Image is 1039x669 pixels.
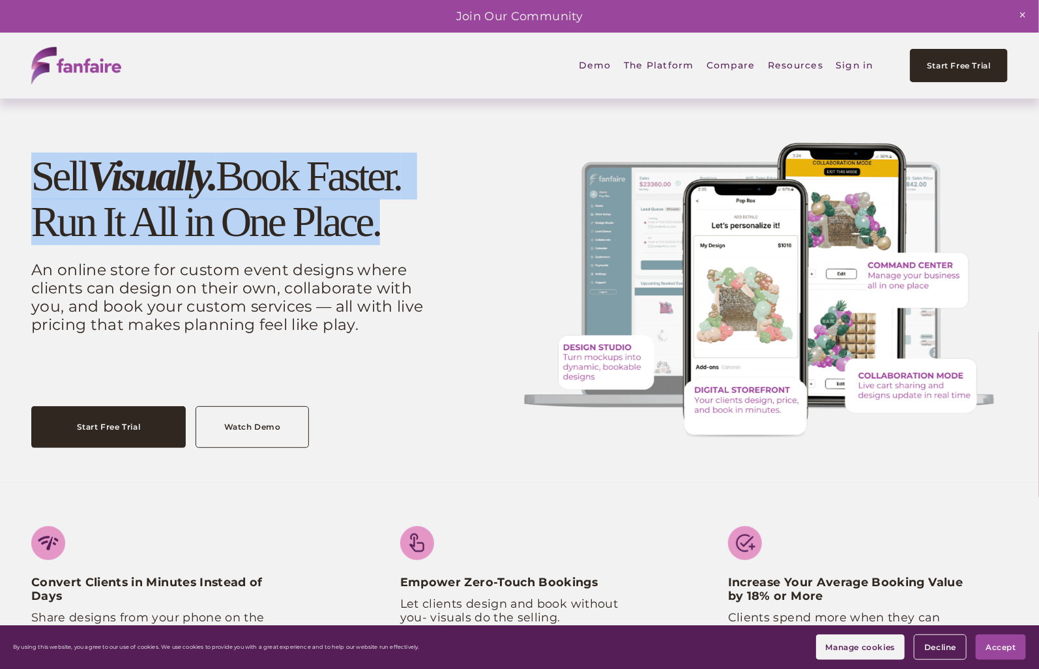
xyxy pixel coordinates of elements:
[31,406,186,448] a: Start Free Trial
[768,50,823,81] a: folder dropdown
[914,634,967,660] button: Decline
[400,575,598,589] strong: Empower Zero-Touch Bookings
[986,642,1016,652] span: Accept
[728,610,967,638] p: Clients spend more when they can explore what’s possible
[31,610,270,638] p: Share designs from your phone on the go that are automatically priced.
[976,634,1026,660] button: Accept
[624,51,694,80] span: The Platform
[768,51,823,80] span: Resources
[910,49,1008,82] a: Start Free Trial
[196,406,309,448] a: Watch Demo
[869,625,917,638] em: visually.
[31,47,121,84] img: fanfaire
[13,644,420,651] p: By using this website, you agree to our use of cookies. We use cookies to provide you with a grea...
[87,153,216,200] em: Visually.
[816,634,905,660] button: Manage cookies
[579,50,611,81] a: Demo
[707,50,755,81] a: Compare
[924,642,956,652] span: Decline
[31,154,433,245] h1: Sell Book Faster. Run It All in One Place.
[31,261,433,334] p: An online store for custom event designs where clients can design on their own, collaborate with ...
[400,597,639,625] p: Let clients design and book without you- visuals do the selling.
[31,575,267,602] strong: Convert Clients in Minutes Instead of Days
[836,50,873,81] a: Sign in
[728,575,967,602] strong: Increase Your Average Booking Value by 18% or More
[624,50,694,81] a: folder dropdown
[826,642,895,652] span: Manage cookies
